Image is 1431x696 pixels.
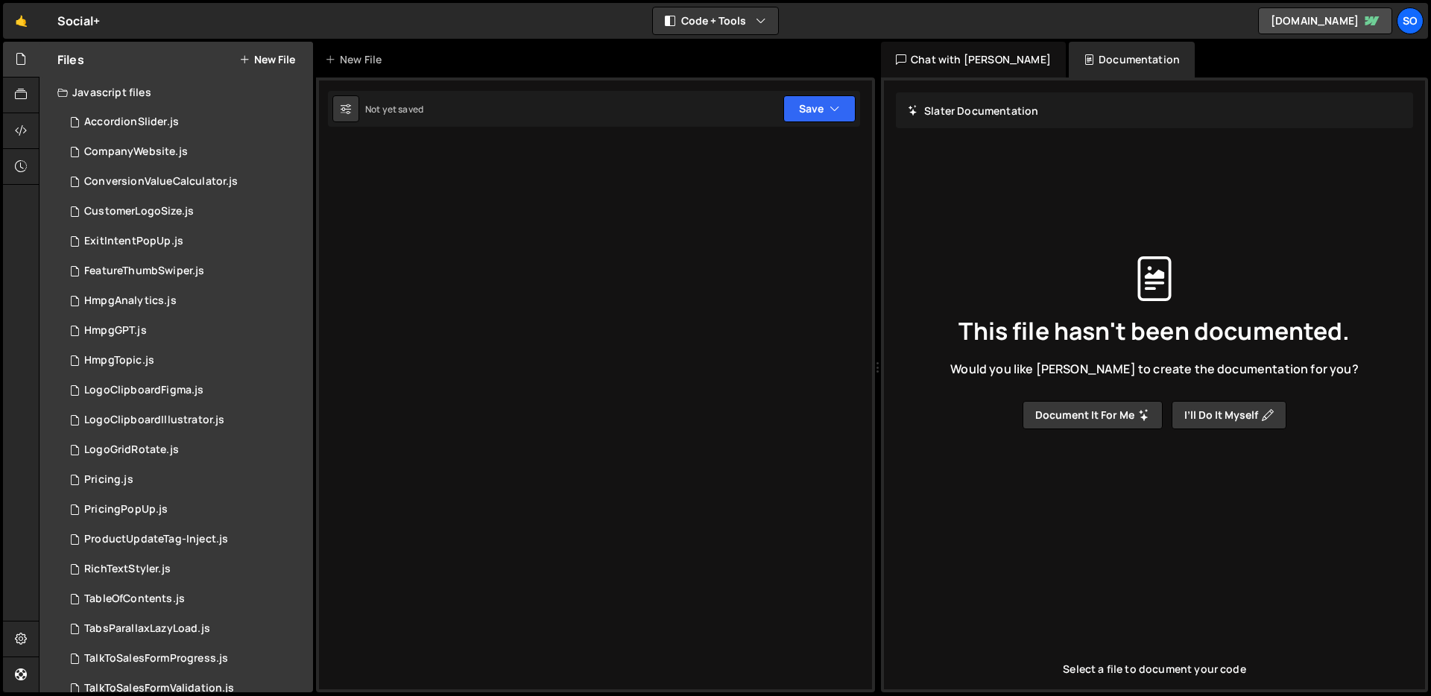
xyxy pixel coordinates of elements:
[958,319,1350,343] span: This file hasn't been documented.
[84,294,177,308] div: HmpgAnalytics.js
[84,473,133,487] div: Pricing.js
[365,103,423,116] div: Not yet saved
[950,361,1358,377] span: Would you like [PERSON_NAME] to create the documentation for you?
[57,12,100,30] div: Social+
[57,584,313,614] div: 15116/45787.js
[84,682,234,695] div: TalkToSalesFormValidation.js
[57,107,313,137] div: 15116/41115.js
[84,354,154,367] div: HmpgTopic.js
[84,384,203,397] div: LogoClipboardFigma.js
[84,116,179,129] div: AccordionSlider.js
[84,533,228,546] div: ProductUpdateTag-Inject.js
[84,503,168,516] div: PricingPopUp.js
[57,435,313,465] div: 15116/46100.js
[84,592,185,606] div: TableOfContents.js
[57,167,313,197] div: 15116/40946.js
[57,137,313,167] div: 15116/40349.js
[40,77,313,107] div: Javascript files
[57,286,313,316] div: 15116/40702.js
[57,227,313,256] div: 15116/40766.js
[1258,7,1392,34] a: [DOMAIN_NAME]
[57,197,313,227] div: 15116/40353.js
[57,256,313,286] div: 15116/40701.js
[57,51,84,68] h2: Files
[84,235,183,248] div: ExitIntentPopUp.js
[57,346,313,376] div: 15116/41820.js
[84,265,204,278] div: FeatureThumbSwiper.js
[57,316,313,346] div: 15116/41430.js
[84,414,224,427] div: LogoClipboardIllustrator.js
[84,563,171,576] div: RichTextStyler.js
[3,3,40,39] a: 🤙
[653,7,778,34] button: Code + Tools
[84,443,179,457] div: LogoGridRotate.js
[84,324,147,338] div: HmpgGPT.js
[57,405,313,435] div: 15116/42838.js
[57,554,313,584] div: 15116/45334.js
[57,525,313,554] div: 15116/40695.js
[239,54,295,66] button: New File
[1069,42,1195,77] div: Documentation
[84,145,188,159] div: CompanyWebsite.js
[84,652,228,665] div: TalkToSalesFormProgress.js
[1172,401,1286,429] button: I’ll do it myself
[57,465,313,495] div: 15116/40643.js
[881,42,1066,77] div: Chat with [PERSON_NAME]
[1397,7,1424,34] a: So
[84,205,194,218] div: CustomerLogoSize.js
[57,495,313,525] div: 15116/45407.js
[57,614,313,644] div: 15116/39536.js
[57,644,313,674] div: 15116/41316.js
[84,622,210,636] div: TabsParallaxLazyLoad.js
[57,376,313,405] : 15116/40336.js
[325,52,388,67] div: New File
[84,175,238,189] div: ConversionValueCalculator.js
[1023,401,1163,429] button: Document it for me
[908,104,1038,118] h2: Slater Documentation
[783,95,856,122] button: Save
